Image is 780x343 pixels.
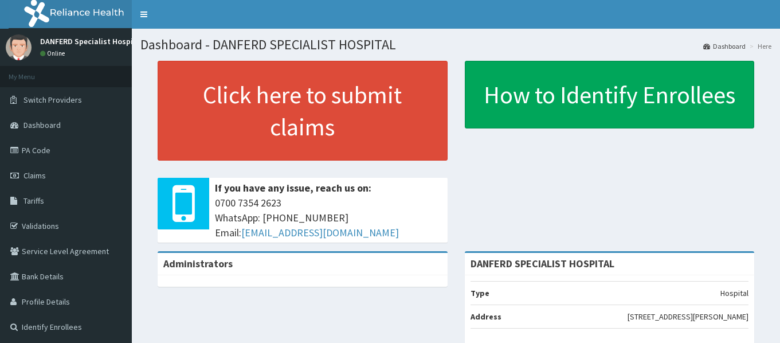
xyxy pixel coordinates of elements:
b: Address [471,311,501,322]
span: Tariffs [23,196,44,206]
strong: DANFERD SPECIALIST HOSPITAL [471,257,614,270]
span: 0700 7354 2623 WhatsApp: [PHONE_NUMBER] Email: [215,196,442,240]
a: Click here to submit claims [158,61,448,161]
span: Claims [23,170,46,181]
span: Switch Providers [23,95,82,105]
p: DANFERD Specialist Hospital [40,37,143,45]
b: Administrators [163,257,233,270]
a: [EMAIL_ADDRESS][DOMAIN_NAME] [241,226,399,239]
p: Hospital [720,287,748,299]
img: User Image [6,34,32,60]
h1: Dashboard - DANFERD SPECIALIST HOSPITAL [140,37,771,52]
li: Here [747,41,771,51]
a: How to Identify Enrollees [465,61,755,128]
b: Type [471,288,489,298]
p: [STREET_ADDRESS][PERSON_NAME] [628,311,748,322]
span: Dashboard [23,120,61,130]
a: Online [40,49,68,57]
a: Dashboard [703,41,746,51]
b: If you have any issue, reach us on: [215,181,371,194]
